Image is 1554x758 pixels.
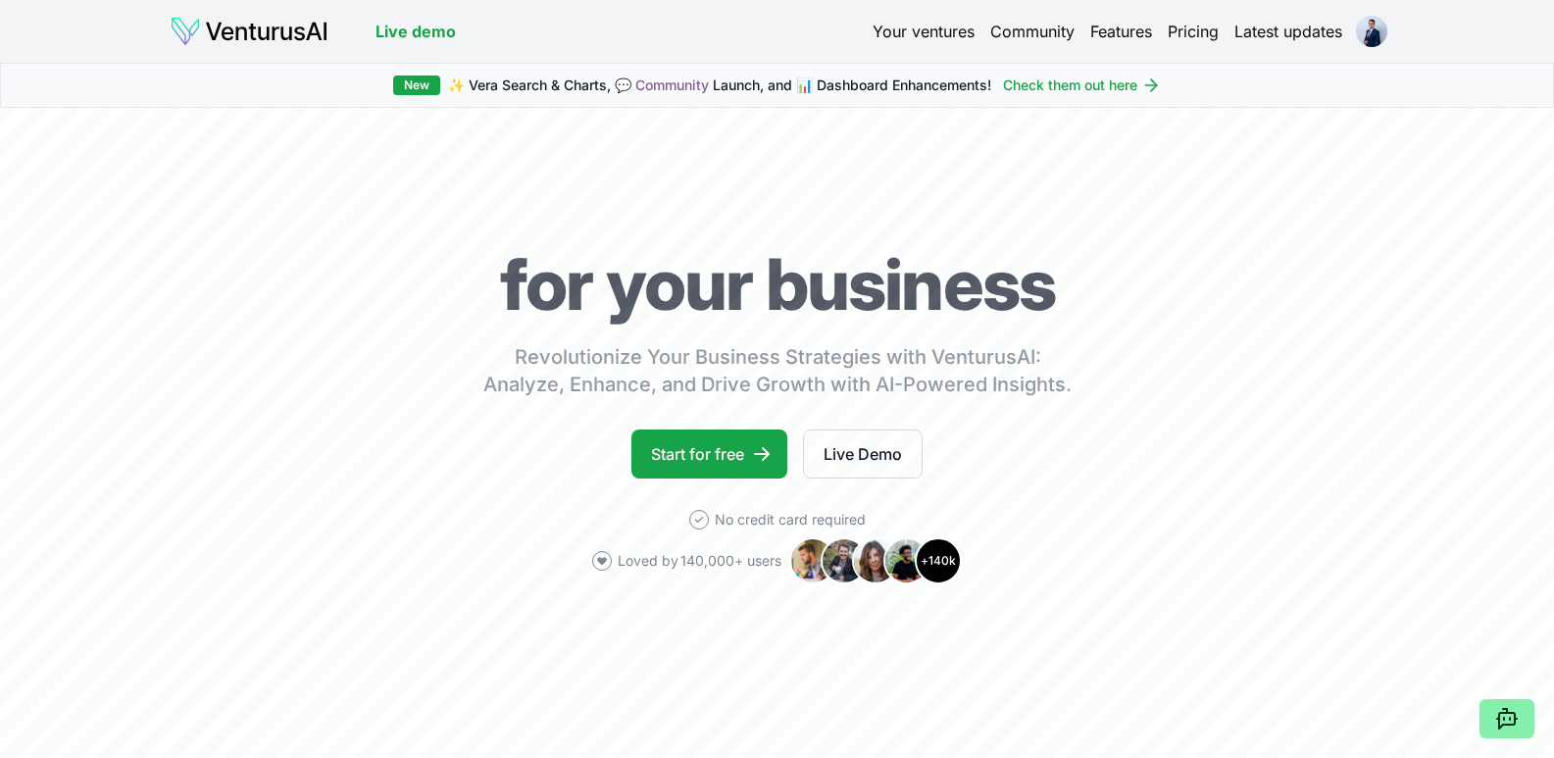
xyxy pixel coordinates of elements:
img: Avatar 4 [883,537,930,584]
span: ✨ Vera Search & Charts, 💬 Launch, and 📊 Dashboard Enhancements! [448,76,991,95]
img: Avatar 2 [821,537,868,584]
a: Your ventures [873,20,975,43]
img: logo [170,16,328,47]
a: Live Demo [803,430,923,479]
a: Live demo [376,20,456,43]
div: New [393,76,440,95]
a: Start for free [631,430,787,479]
a: Community [990,20,1075,43]
img: ACg8ocK2b1tvhyncAwIcjx4U6R2cDr_ZK4yyMELGkCG82NX1Q82peg0=s96-c [1356,16,1387,47]
img: Avatar 3 [852,537,899,584]
a: Pricing [1168,20,1219,43]
a: Features [1090,20,1152,43]
a: Check them out here [1003,76,1161,95]
img: Avatar 1 [789,537,836,584]
a: Latest updates [1234,20,1342,43]
a: Community [635,76,709,93]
